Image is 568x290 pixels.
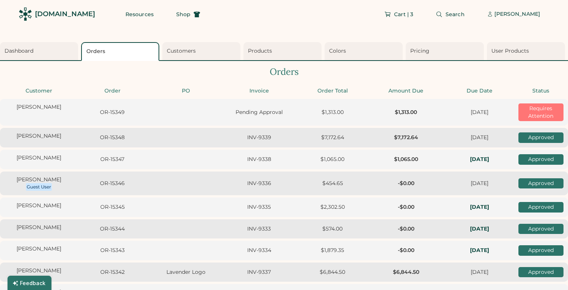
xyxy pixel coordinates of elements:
div: OR-15346 [78,180,147,187]
div: INV-9333 [225,225,293,233]
div: OR-15344 [78,225,147,233]
div: OR-15348 [78,134,147,141]
div: Due Date [445,87,514,95]
div: Requires Attention [518,103,563,121]
div: In-Hands: Tue, Nov 4, 2025 [445,203,514,211]
div: Colors [329,47,400,55]
div: $6,844.50 [298,269,367,276]
div: Approved [518,154,563,165]
span: Cart | 3 [394,12,413,17]
div: INV-9336 [225,180,293,187]
div: Status [518,87,563,95]
div: [DOMAIN_NAME] [35,9,95,19]
div: OR-15347 [78,156,147,163]
div: Approved [518,267,563,278]
div: [PERSON_NAME] [5,103,73,111]
div: OR-15342 [78,269,147,276]
div: [PERSON_NAME] [5,267,73,275]
div: In-Hands: Thu, Oct 23, 2025 [445,225,514,233]
div: INV-9337 [225,269,293,276]
div: INV-9334 [225,247,293,254]
div: Orders [86,48,156,55]
div: OR-15349 [78,109,147,116]
div: [DATE] [445,180,514,187]
div: $454.65 [298,180,367,187]
iframe: Front Chat [532,256,565,288]
div: Approved [518,178,563,189]
div: OR-15343 [78,247,147,254]
div: $574.00 [298,225,367,233]
div: Approved [518,245,563,256]
div: Amount Due [372,87,440,95]
div: Approved [518,224,563,234]
div: Pricing [410,47,482,55]
button: Shop [167,7,209,22]
div: -$0.00 [372,225,440,233]
div: Guest User [27,184,51,190]
div: User Products [491,47,563,55]
div: $6,844.50 [372,269,440,276]
div: Pending Approval [225,109,293,116]
div: Order [78,87,147,95]
div: [DATE] [445,269,514,276]
div: Approved [518,132,563,143]
div: [PERSON_NAME] [5,202,73,210]
div: $7,172.64 [372,134,440,141]
div: In-Hands: Mon, Nov 3, 2025 [445,247,514,254]
button: Cart | 3 [375,7,422,22]
div: Customers [167,47,238,55]
div: $1,313.00 [298,109,367,116]
div: $2,302.50 [298,203,367,211]
div: Customer [5,87,73,95]
div: [PERSON_NAME] [5,154,73,162]
div: [DATE] [445,134,514,141]
div: INV-9338 [225,156,293,163]
div: Approved [518,202,563,213]
div: [PERSON_NAME] [5,224,73,231]
div: In-Hands: Wed, Oct 29, 2025 [445,156,514,163]
div: INV-9335 [225,203,293,211]
button: Resources [116,7,163,22]
div: INV-9339 [225,134,293,141]
div: Products [248,47,319,55]
div: -$0.00 [372,180,440,187]
div: [PERSON_NAME] [5,176,73,184]
div: Dashboard [5,47,76,55]
div: Lavender Logo [151,269,220,276]
div: PO [151,87,220,95]
img: Rendered Logo - Screens [19,8,32,21]
div: [PERSON_NAME] [5,132,73,140]
div: [PERSON_NAME] [494,11,540,18]
span: Search [446,12,465,17]
div: $1,065.00 [298,156,367,163]
div: $1,313.00 [372,109,440,116]
div: [PERSON_NAME] [5,245,73,253]
div: $1,879.35 [298,247,367,254]
button: Search [427,7,474,22]
span: Shop [176,12,190,17]
div: Order Total [298,87,367,95]
div: Invoice [225,87,293,95]
div: OR-15345 [78,203,147,211]
div: -$0.00 [372,203,440,211]
div: $1,065.00 [372,156,440,163]
div: [DATE] [445,109,514,116]
div: -$0.00 [372,247,440,254]
div: $7,172.64 [298,134,367,141]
